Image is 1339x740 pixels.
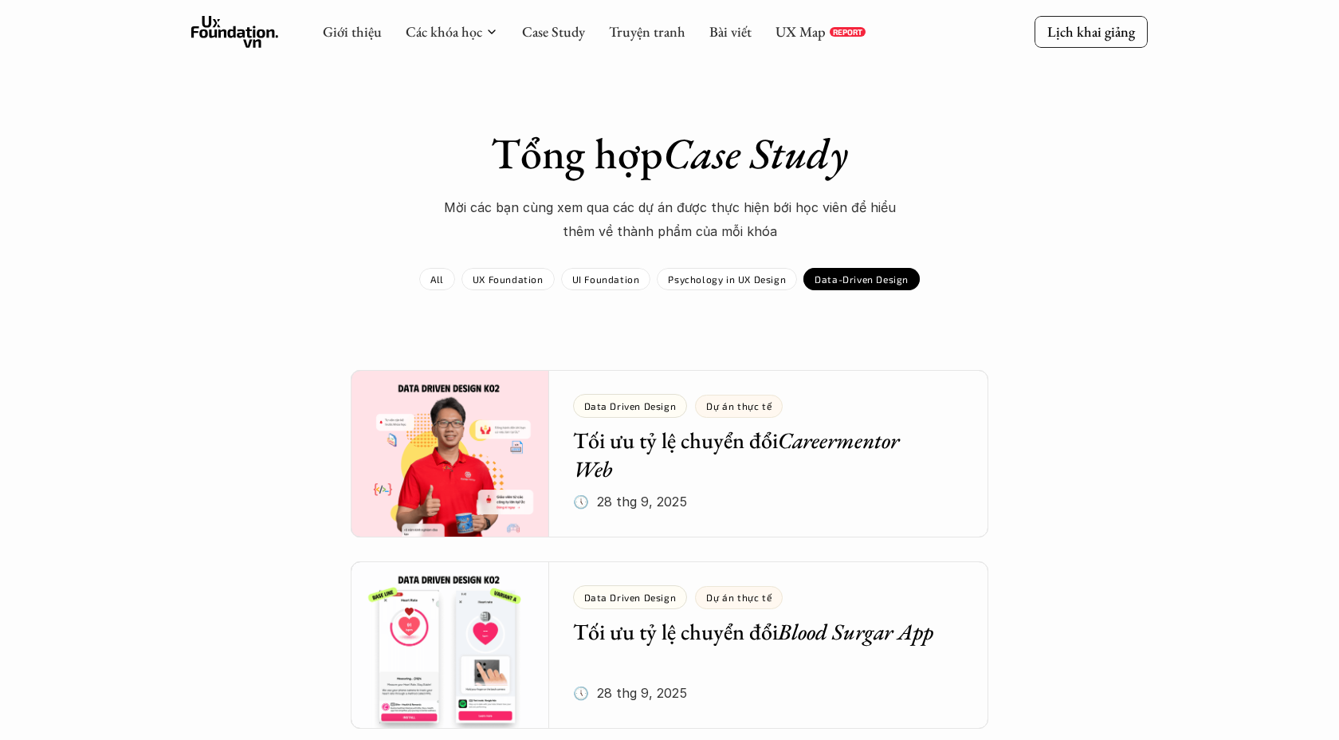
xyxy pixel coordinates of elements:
[351,561,988,729] a: Data Driven DesignDự án thực tếTối ưu tỷ lệ chuyển đổiBlood Surgar App🕔 28 thg 9, 2025
[561,268,651,290] a: UI Foundation
[1047,22,1135,41] p: Lịch khai giảng
[406,22,482,41] a: Các khóa học
[391,128,948,179] h1: Tổng hợp
[473,274,544,285] p: UX Foundation
[663,125,848,181] em: Case Study
[430,195,909,244] p: Mời các bạn cùng xem qua các dự án được thực hiện bới học viên để hiểu thêm về thành phẩm của mỗi...
[572,274,640,285] p: UI Foundation
[609,22,685,41] a: Truyện tranh
[709,22,752,41] a: Bài viết
[657,268,797,290] a: Psychology in UX Design
[803,268,920,290] a: Data-Driven Design
[833,27,862,37] p: REPORT
[668,274,786,285] p: Psychology in UX Design
[419,268,455,290] a: All
[430,274,444,285] p: All
[351,370,988,537] a: Data Driven DesignDự án thực tếTối ưu tỷ lệ chuyển đổiCareermentor Web🕔 28 thg 9, 2025
[815,274,909,285] p: Data-Driven Design
[830,27,866,37] a: REPORT
[522,22,585,41] a: Case Study
[1035,16,1148,47] a: Lịch khai giảng
[323,22,382,41] a: Giới thiệu
[461,268,555,290] a: UX Foundation
[776,22,826,41] a: UX Map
